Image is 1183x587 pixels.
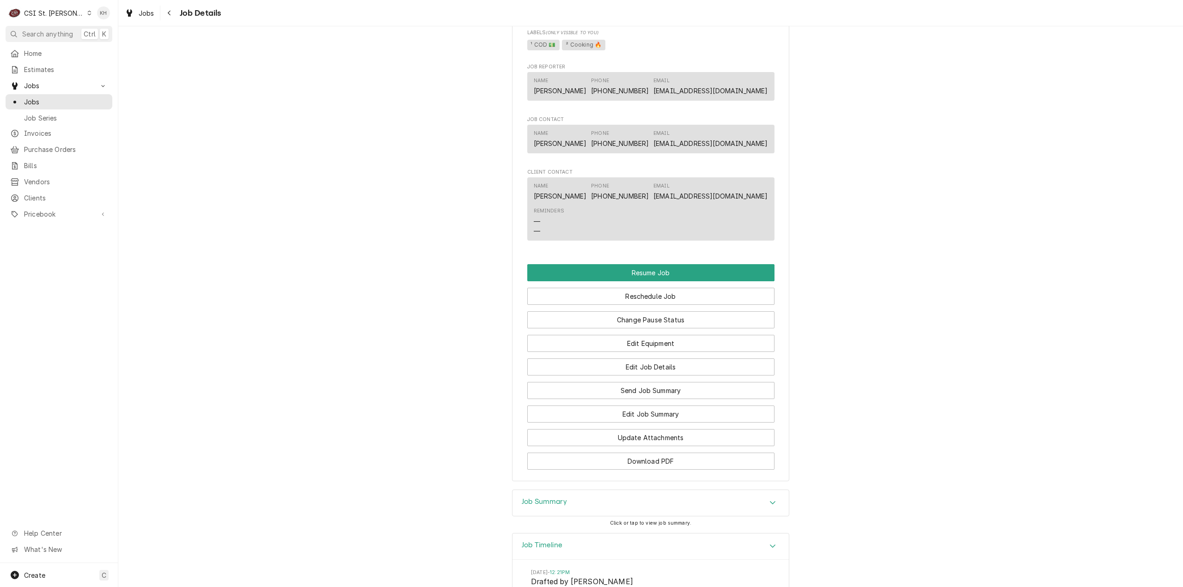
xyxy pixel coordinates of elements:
[591,77,609,85] div: Phone
[6,26,112,42] button: Search anythingCtrlK
[534,86,587,96] div: [PERSON_NAME]
[24,545,107,554] span: What's New
[610,520,691,526] span: Click or tap to view job summary.
[8,6,21,19] div: CSI St. Louis's Avatar
[653,77,768,96] div: Email
[24,48,108,58] span: Home
[527,63,774,105] div: Job Reporter
[24,161,108,170] span: Bills
[527,335,774,352] button: Edit Equipment
[6,206,112,222] a: Go to Pricebook
[534,217,540,226] div: —
[6,190,112,206] a: Clients
[22,29,73,39] span: Search anything
[534,77,549,85] div: Name
[653,87,768,95] a: [EMAIL_ADDRESS][DOMAIN_NAME]
[527,264,774,281] div: Button Group Row
[591,182,609,190] div: Phone
[653,139,768,147] a: [EMAIL_ADDRESS][DOMAIN_NAME]
[8,6,21,19] div: C
[591,77,649,96] div: Phone
[102,29,106,39] span: K
[653,77,670,85] div: Email
[6,126,112,141] a: Invoices
[24,128,108,138] span: Invoices
[522,497,567,506] h3: Job Summary
[512,490,789,516] div: Accordion Header
[512,490,789,516] button: Accordion Details Expand Trigger
[534,191,587,201] div: [PERSON_NAME]
[84,29,96,39] span: Ctrl
[527,375,774,399] div: Button Group Row
[527,40,560,51] span: ¹ COD 💵
[121,6,158,21] a: Jobs
[527,29,774,52] div: [object Object]
[139,8,154,18] span: Jobs
[527,177,774,245] div: Client Contact List
[534,130,587,148] div: Name
[512,533,789,560] button: Accordion Details Expand Trigger
[6,142,112,157] a: Purchase Orders
[527,311,774,328] button: Change Pause Status
[591,87,649,95] a: [PHONE_NUMBER]
[527,423,774,446] div: Button Group Row
[97,6,110,19] div: KH
[527,382,774,399] button: Send Job Summary
[653,130,670,137] div: Email
[24,8,84,18] div: CSI St. [PERSON_NAME]
[24,65,108,74] span: Estimates
[527,125,774,157] div: Job Contact List
[550,569,570,575] em: 12:21PM
[534,77,587,96] div: Name
[97,6,110,19] div: Kelsey Hetlage's Avatar
[527,63,774,71] span: Job Reporter
[24,145,108,154] span: Purchase Orders
[591,192,649,200] a: [PHONE_NUMBER]
[527,72,774,104] div: Job Reporter List
[6,526,112,541] a: Go to Help Center
[527,328,774,352] div: Button Group Row
[6,542,112,557] a: Go to What's New
[6,94,112,109] a: Jobs
[6,62,112,77] a: Estimates
[527,169,774,245] div: Client Contact
[527,305,774,328] div: Button Group Row
[6,174,112,189] a: Vendors
[512,490,789,516] div: Job Summary
[512,533,789,560] div: Accordion Header
[527,264,774,470] div: Button Group
[102,570,106,580] span: C
[534,207,564,215] div: Reminders
[653,182,768,201] div: Email
[24,209,94,219] span: Pricebook
[527,281,774,305] div: Button Group Row
[24,113,108,123] span: Job Series
[527,116,774,157] div: Job Contact
[527,125,774,153] div: Contact
[24,81,94,91] span: Jobs
[591,130,649,148] div: Phone
[534,207,564,236] div: Reminders
[527,358,774,375] button: Edit Job Details
[24,528,107,538] span: Help Center
[653,130,768,148] div: Email
[527,72,774,100] div: Contact
[527,352,774,375] div: Button Group Row
[527,116,774,123] span: Job Contact
[24,97,108,107] span: Jobs
[546,30,598,35] span: (Only Visible to You)
[6,78,112,93] a: Go to Jobs
[162,6,177,20] button: Navigate back
[527,405,774,423] button: Edit Job Summary
[591,139,649,147] a: [PHONE_NUMBER]
[527,446,774,470] div: Button Group Row
[527,169,774,176] span: Client Contact
[534,182,587,201] div: Name
[531,569,770,576] span: Timestamp
[653,192,768,200] a: [EMAIL_ADDRESS][DOMAIN_NAME]
[24,193,108,203] span: Clients
[527,453,774,470] button: Download PDF
[534,130,549,137] div: Name
[24,571,45,579] span: Create
[527,399,774,423] div: Button Group Row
